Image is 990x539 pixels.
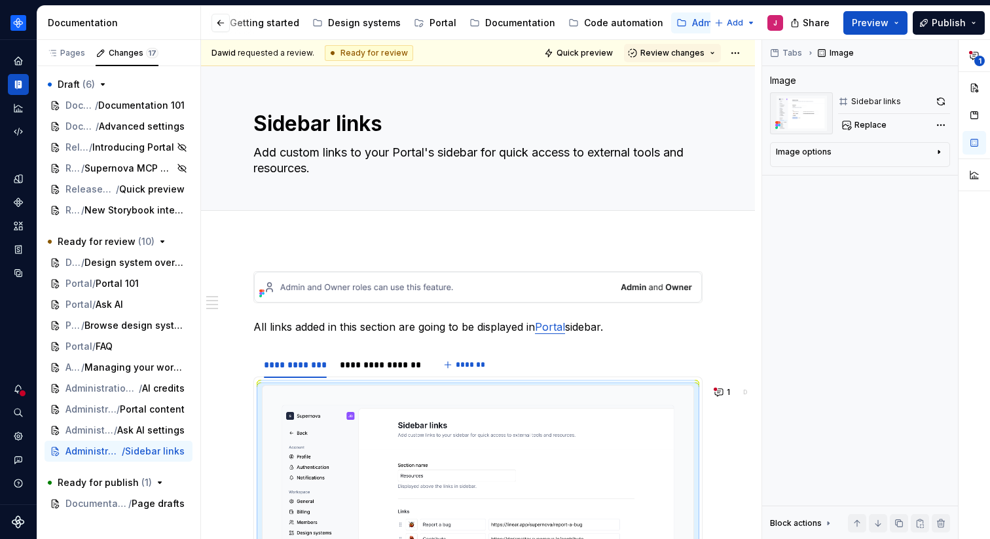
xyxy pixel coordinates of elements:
a: Components [8,192,29,213]
button: 1 [710,383,736,401]
span: Releases / [DATE] [65,204,81,217]
span: Ready for review [58,235,155,248]
span: Portal content [120,403,185,416]
span: / [92,298,96,311]
span: Ready for publish [58,476,152,489]
div: Getting started [230,16,299,29]
span: Documentation 101 [98,99,185,112]
span: / [81,162,84,175]
span: / [117,403,120,416]
a: Releases / [DATE]/New Storybook integration & hosting [45,200,192,221]
div: Pages [47,48,85,58]
div: Design tokens [8,168,29,189]
a: Documentation / Getting started/Page drafts [45,493,192,514]
button: Review changes [624,44,721,62]
button: Quick preview [540,44,619,62]
span: Tabs [782,48,802,58]
span: Introducing Portal [92,141,174,154]
img: 87691e09-aac2-46b6-b153-b9fe4eb63333.png [10,15,26,31]
span: / [139,382,142,395]
a: Portal/FAQ [45,336,192,357]
span: Administration / Portal settings [65,403,117,416]
span: Releases / [DATE] [65,141,89,154]
a: Documentation / Documentation settings/Advanced settings [45,116,192,137]
a: Analytics [8,98,29,119]
span: Ask AI [96,298,123,311]
svg: Supernova Logo [12,515,25,529]
a: Documentation [8,74,29,95]
a: Data sources [8,263,29,284]
div: Image options [776,147,832,157]
div: Design systems [328,16,401,29]
button: Tabs [766,44,808,62]
span: Design system overview [84,256,185,269]
span: Releases / [DATE] [65,162,81,175]
button: Search ⌘K [8,402,29,423]
a: Administration / Workspace settings/Managing your workspace [45,357,192,378]
button: Ready for review (10) [45,231,192,252]
a: Administration / Portal settings/Portal content [45,399,192,420]
span: / [81,319,84,332]
div: Block actions [770,518,822,529]
a: Storybook stories [8,239,29,260]
span: / [89,141,92,154]
button: Add [710,14,760,32]
span: / [116,183,119,196]
span: / [122,445,125,458]
a: Home [8,50,29,71]
span: ( 6 ) [82,79,95,90]
a: Releases / [DATE]/Quick preview [45,179,192,200]
span: ( 10 ) [138,236,155,247]
span: / [96,120,99,133]
span: Portal [65,319,81,332]
span: Documentation / Getting started [65,99,95,112]
button: Share [784,11,838,35]
span: AI credits [142,382,185,395]
span: Documentation / Getting started [65,497,128,510]
button: Image options [776,147,944,162]
a: Settings [8,426,29,447]
span: Page drafts [132,497,185,510]
a: Portal/Browse design system data [45,315,192,336]
span: requested a review. [211,48,314,58]
button: Draft (6) [45,74,192,95]
button: Publish [913,11,985,35]
span: Draft [58,78,95,91]
span: Releases / [DATE] [65,183,116,196]
div: Documentation [485,16,555,29]
a: Portal [535,320,565,333]
a: Documentation / Getting started/Documentation 101 [45,95,192,116]
div: Image [770,74,796,87]
span: ( 1 ) [141,477,152,488]
span: / [114,424,117,437]
a: Releases / [DATE]/Supernova MCP Server [45,158,192,179]
button: Contact support [8,449,29,470]
span: Sidebar links [125,445,185,458]
span: 1 [974,56,985,66]
span: / [95,99,98,112]
div: D [743,387,747,398]
div: Code automation [584,16,663,29]
button: Preview [843,11,907,35]
span: 1 [727,387,730,398]
a: Administration / Portal settings/Sidebar links [45,441,192,462]
span: Portal [65,277,92,290]
span: 17 [146,48,158,58]
span: Supernova MCP Server [84,162,174,175]
span: Portal [65,340,92,353]
span: Administration / Portal settings [65,445,122,458]
span: Quick preview [557,48,613,58]
a: Code automation [8,121,29,142]
div: Documentation [48,16,195,29]
a: Getting started [209,12,304,33]
textarea: Sidebar links [251,108,700,139]
a: Releases / [DATE]/Introducing Portal [45,137,192,158]
span: Add [727,18,743,28]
